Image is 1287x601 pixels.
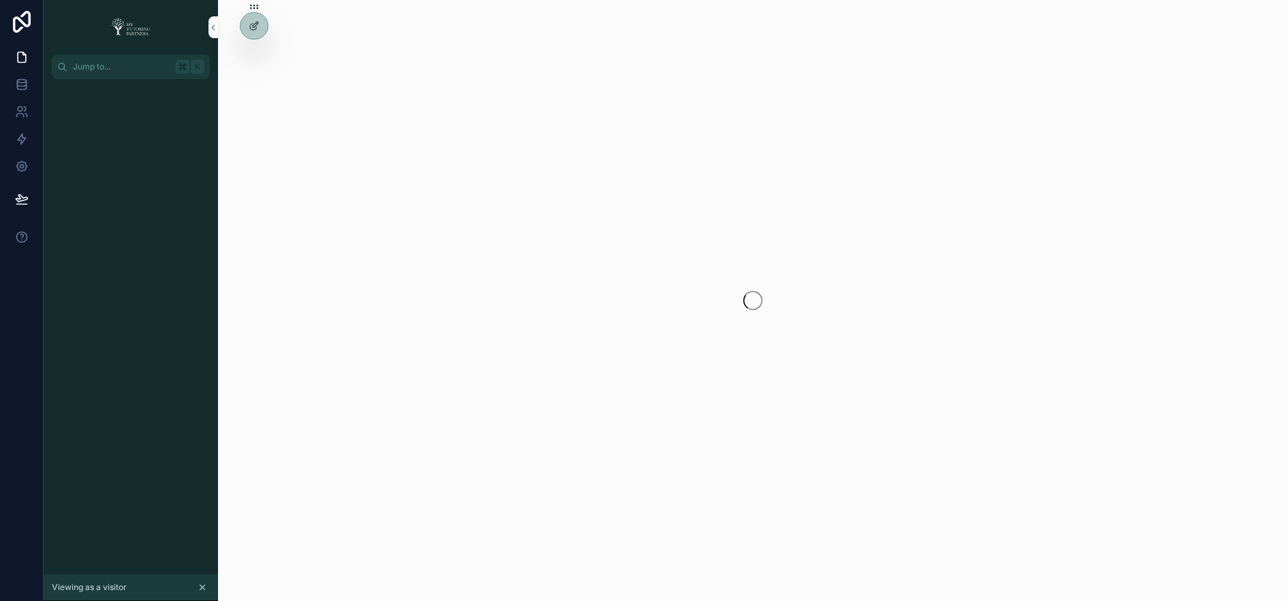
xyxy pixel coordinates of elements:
span: Jump to... [73,61,170,72]
div: scrollable content [44,79,218,104]
span: Viewing as a visitor [52,582,127,593]
button: Jump to...K [52,55,210,79]
img: App logo [107,16,155,38]
span: K [192,61,203,72]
